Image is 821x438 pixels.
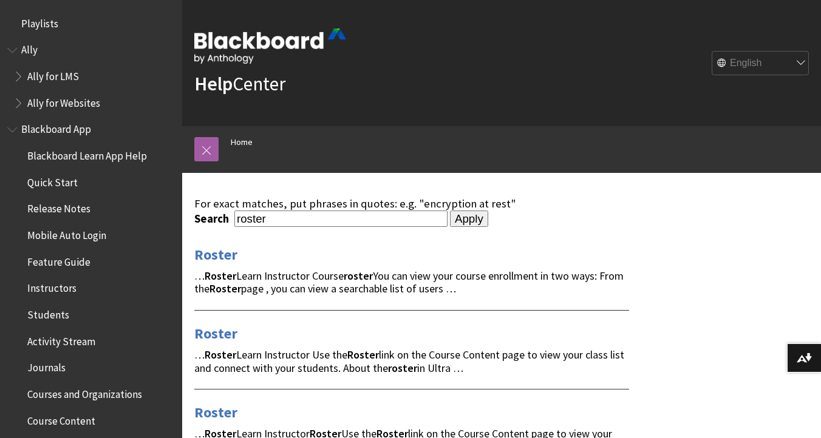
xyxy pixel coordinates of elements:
[231,135,253,150] a: Home
[21,40,38,56] span: Ally
[194,245,237,264] a: Roster
[21,120,91,136] span: Blackboard App
[27,278,77,295] span: Instructors
[27,331,95,348] span: Activity Stream
[347,348,379,362] strong: Roster
[205,269,236,283] strong: Roster
[194,29,346,64] img: Blackboard by Anthology
[7,40,175,113] nav: Book outline for Anthology Ally Help
[388,361,417,375] strong: roster
[21,13,58,30] span: Playlists
[27,384,142,400] span: Courses and Organizations
[205,348,236,362] strong: Roster
[27,411,95,427] span: Course Content
[27,225,106,241] span: Mobile Auto Login
[7,13,175,34] nav: Book outline for Playlists
[27,199,90,215] span: Release Notes
[450,211,488,227] input: Apply
[194,72,285,96] a: HelpCenter
[194,212,232,226] label: Search
[27,66,79,83] span: Ally for LMS
[27,252,90,268] span: Feature Guide
[27,305,69,321] span: Students
[27,146,147,162] span: Blackboard Learn App Help
[27,358,66,374] span: Journals
[344,269,373,283] strong: roster
[194,324,237,343] a: Roster
[712,52,809,76] select: Site Language Selector
[194,197,629,211] div: For exact matches, put phrases in quotes: e.g. "encryption at rest"
[210,281,241,295] strong: Roster
[194,72,233,96] strong: Help
[194,403,237,422] a: Roster
[27,172,78,189] span: Quick Start
[27,93,100,109] span: Ally for Websites
[194,348,624,375] span: … Learn Instructor Use the link on the Course Content page to view your class list and connect wi...
[194,269,624,296] span: … Learn Instructor Course You can view your course enrollment in two ways: From the page , you ca...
